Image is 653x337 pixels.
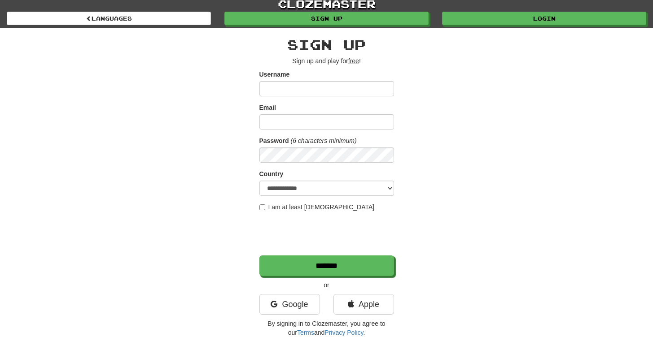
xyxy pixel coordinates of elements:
em: (6 characters minimum) [291,137,357,144]
p: or [259,281,394,289]
a: Google [259,294,320,315]
a: Sign up [224,12,429,25]
label: Email [259,103,276,112]
a: Apple [333,294,394,315]
label: Username [259,70,290,79]
u: free [348,57,359,65]
label: Password [259,136,289,145]
p: By signing in to Clozemaster, you agree to our and . [259,319,394,337]
h2: Sign up [259,37,394,52]
input: I am at least [DEMOGRAPHIC_DATA] [259,204,265,210]
a: Privacy Policy [324,329,363,336]
a: Login [442,12,646,25]
label: I am at least [DEMOGRAPHIC_DATA] [259,203,375,212]
a: Terms [297,329,314,336]
a: Languages [7,12,211,25]
p: Sign up and play for ! [259,56,394,65]
iframe: reCAPTCHA [259,216,396,251]
label: Country [259,169,284,178]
